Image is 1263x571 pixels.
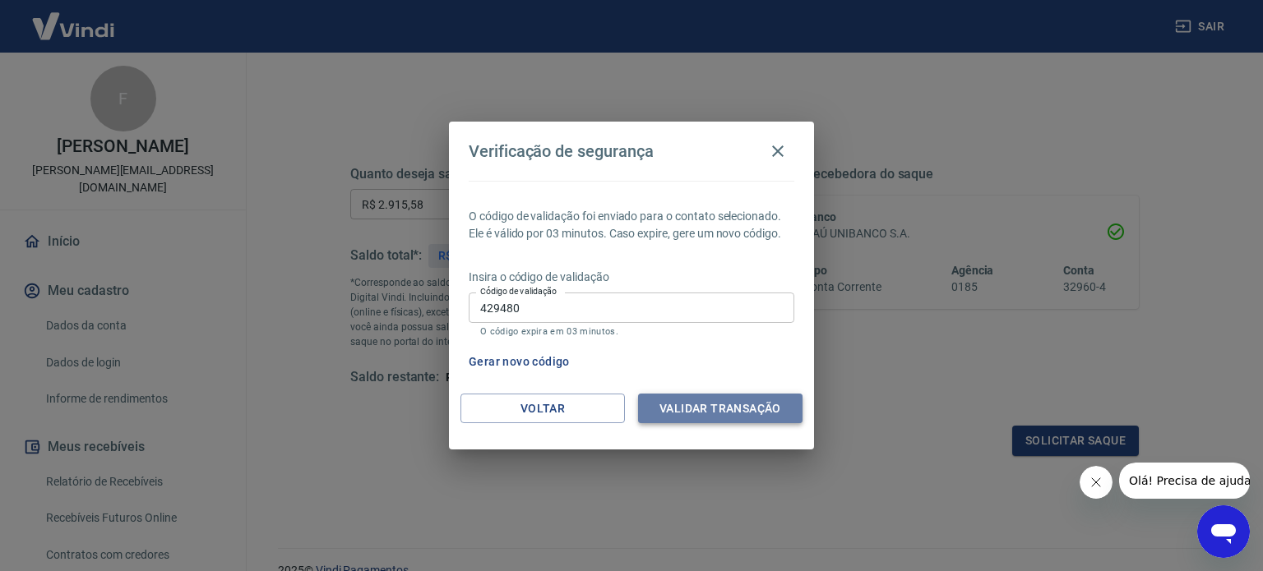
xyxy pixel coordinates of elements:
[469,269,794,286] p: Insira o código de validação
[1080,466,1113,499] iframe: Fechar mensagem
[460,394,625,424] button: Voltar
[469,208,794,242] p: O código de validação foi enviado para o contato selecionado. Ele é válido por 03 minutos. Caso e...
[480,326,783,337] p: O código expira em 03 minutos.
[10,12,138,25] span: Olá! Precisa de ajuda?
[1197,505,1250,558] iframe: Botão para abrir a janela de mensagens
[462,347,576,377] button: Gerar novo código
[469,141,654,161] h4: Verificação de segurança
[480,285,557,297] label: Código de validação
[638,394,803,424] button: Validar transação
[1119,463,1250,499] iframe: Mensagem da empresa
